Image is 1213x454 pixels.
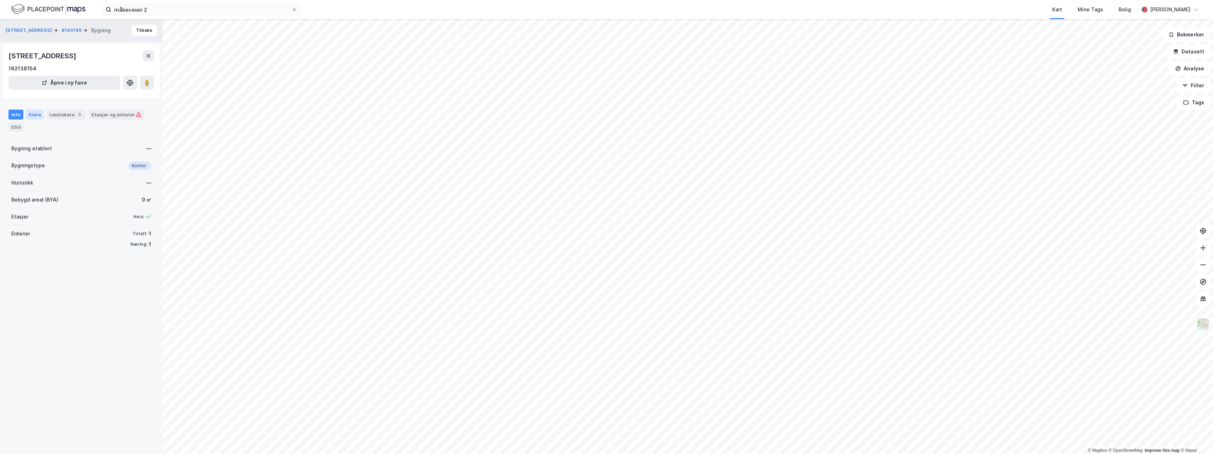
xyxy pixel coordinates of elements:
[146,179,151,187] div: —
[11,213,28,221] div: Etasjer
[61,27,83,34] button: 8143749
[1167,45,1210,59] button: Datasett
[11,3,86,16] img: logo.f888ab2527a4732fd821a326f86c7f29.svg
[130,241,147,247] div: Næring:
[6,27,53,34] button: [STREET_ADDRESS]
[92,111,141,118] div: Etasjer og enheter
[131,25,157,36] button: Tilbake
[1150,5,1190,14] div: [PERSON_NAME]
[8,64,36,73] div: 162138154
[1119,5,1131,14] div: Bolig
[8,76,120,90] button: Åpne i ny fane
[1052,5,1062,14] div: Kart
[133,214,144,220] div: Heis:
[111,4,292,15] input: Søk på adresse, matrikkel, gårdeiere, leietakere eller personer
[11,229,30,238] div: Enheter
[149,240,151,249] div: 1
[1178,420,1213,454] iframe: Chat Widget
[1176,78,1210,93] button: Filter
[47,110,86,120] div: Leietakere
[1177,95,1210,110] button: Tags
[146,144,151,153] div: —
[1078,5,1103,14] div: Mine Tags
[11,196,58,204] div: Bebygd areal (BYA)
[1196,318,1210,331] img: Z
[11,161,45,170] div: Bygningstype
[8,50,78,62] div: [STREET_ADDRESS]
[1109,448,1143,453] a: OpenStreetMap
[76,111,83,118] div: 3
[8,110,23,120] div: Info
[91,26,111,35] div: Bygning
[133,231,147,237] div: Totalt:
[11,179,33,187] div: Historikk
[26,110,44,120] div: Eiere
[1162,28,1210,42] button: Bokmerker
[11,144,52,153] div: Bygning etablert
[8,122,24,132] div: ESG
[142,196,151,204] div: 0 ㎡
[1145,448,1180,453] a: Improve this map
[1178,420,1213,454] div: Kontrollprogram for chat
[1169,62,1210,76] button: Analyse
[1088,448,1107,453] a: Mapbox
[149,229,151,238] div: 1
